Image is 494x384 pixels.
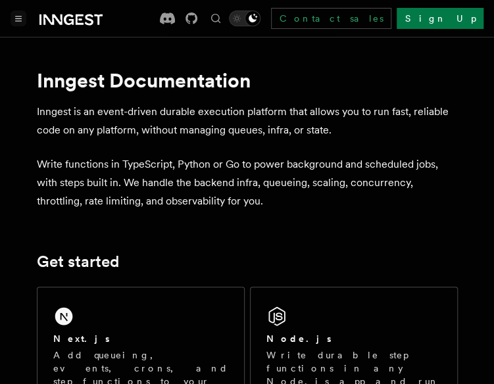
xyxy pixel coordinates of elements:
[271,8,391,29] a: Contact sales
[11,11,26,26] button: Toggle navigation
[397,8,483,29] a: Sign Up
[37,103,458,139] p: Inngest is an event-driven durable execution platform that allows you to run fast, reliable code ...
[53,332,110,345] h2: Next.js
[266,332,332,345] h2: Node.js
[37,252,119,271] a: Get started
[37,155,458,210] p: Write functions in TypeScript, Python or Go to power background and scheduled jobs, with steps bu...
[208,11,224,26] button: Find something...
[229,11,260,26] button: Toggle dark mode
[37,68,458,92] h1: Inngest Documentation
